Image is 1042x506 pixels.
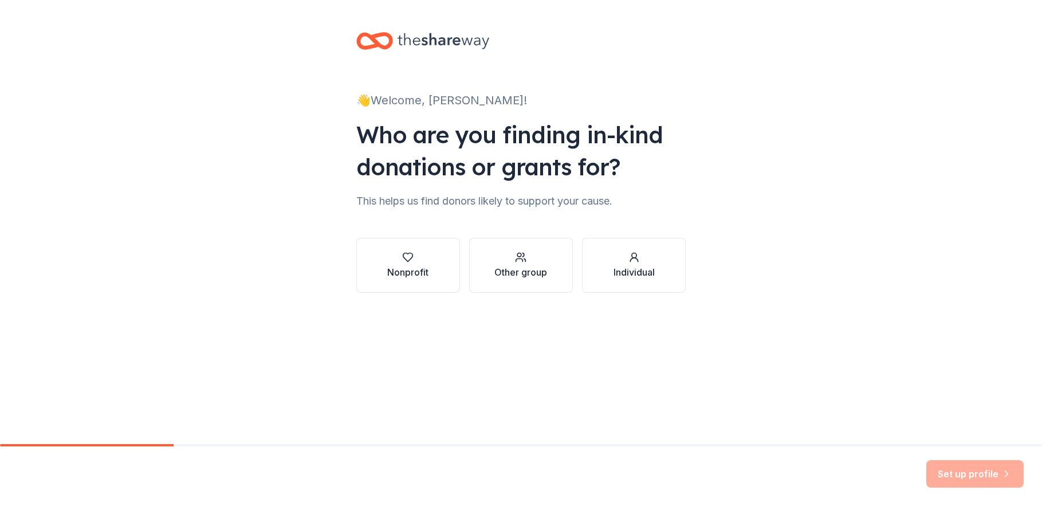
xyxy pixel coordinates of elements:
button: Other group [469,238,573,293]
div: Who are you finding in-kind donations or grants for? [356,119,686,183]
div: Nonprofit [387,265,428,279]
button: Nonprofit [356,238,460,293]
div: This helps us find donors likely to support your cause. [356,192,686,210]
div: 👋 Welcome, [PERSON_NAME]! [356,91,686,109]
div: Other group [494,265,547,279]
button: Individual [582,238,686,293]
div: Individual [614,265,655,279]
